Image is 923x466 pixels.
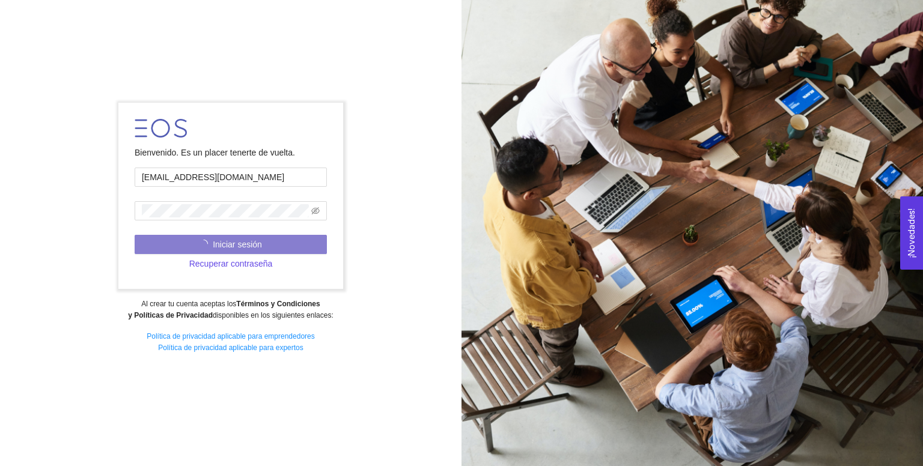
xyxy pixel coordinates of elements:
img: LOGO [135,119,187,138]
button: Iniciar sesión [135,235,327,254]
button: Recuperar contraseña [135,254,327,273]
a: Política de privacidad aplicable para emprendedores [147,332,315,340]
a: Recuperar contraseña [135,259,327,268]
div: Bienvenido. Es un placer tenerte de vuelta. [135,146,327,159]
strong: Términos y Condiciones y Políticas de Privacidad [128,300,320,319]
span: Recuperar contraseña [189,257,273,270]
div: Al crear tu cuenta aceptas los disponibles en los siguientes enlaces: [8,298,453,321]
a: Política de privacidad aplicable para expertos [158,343,303,352]
span: Iniciar sesión [213,238,262,251]
span: loading [200,240,213,248]
input: Correo electrónico [135,168,327,187]
span: eye-invisible [311,207,320,215]
button: Open Feedback Widget [900,196,923,270]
